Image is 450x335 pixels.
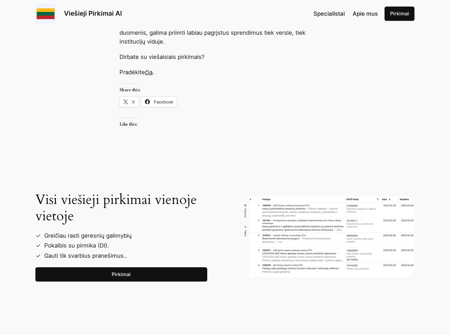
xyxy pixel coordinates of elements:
span: Specialistai [314,10,345,17]
p: Pradėkite . [119,68,331,77]
a: Pirkimai [385,6,415,21]
nav: Navigation [314,9,378,18]
h3: Share this: [119,83,140,92]
li: Gauti tik svarbius pranešimus.. [41,251,207,261]
span: Facebook [154,99,173,105]
a: čia [145,69,152,76]
li: Greičiau rasti geresnių galimybių [41,231,207,241]
span: X [132,99,135,105]
a: Specialistai [314,9,345,18]
img: Viešieji pirkimai logo [35,3,56,24]
a: Facebook [141,97,177,107]
a: X [119,97,139,107]
h2: Visi viešieji pirkimai vienoje vietoje [35,192,207,224]
p: Dirbate su viešaisiais pirkimais? [119,52,331,61]
a: Apie mus [353,9,378,18]
a: Viešieji Pirkimai AI [64,9,122,17]
li: Pokalbis su pirmika (DI). [41,241,207,251]
iframe: Like or Reblog [119,131,331,149]
h3: Like this: [119,117,137,127]
span: Apie mus [353,10,378,17]
a: Pirkimai [35,267,207,282]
